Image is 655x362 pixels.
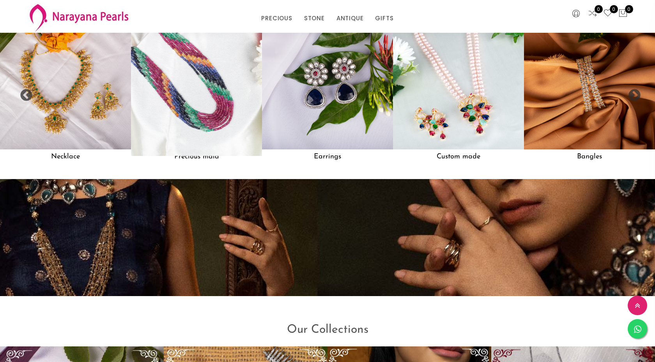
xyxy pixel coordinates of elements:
[131,149,262,164] h5: Precious mala
[618,9,628,19] button: 0
[393,149,524,164] h5: Custom made
[628,89,636,97] button: Next
[19,89,27,97] button: Previous
[304,12,325,24] a: STONE
[524,18,655,149] img: Bangles
[610,5,618,13] span: 0
[595,5,603,13] span: 0
[336,12,364,24] a: ANTIQUE
[124,12,269,156] img: Precious mala
[625,5,633,13] span: 0
[262,149,393,164] h5: Earrings
[603,9,613,19] a: 0
[393,18,524,149] img: Custom made
[262,18,393,149] img: Earrings
[524,149,655,164] h5: Bangles
[375,12,393,24] a: GIFTS
[588,9,597,19] a: 0
[261,12,292,24] a: PRECIOUS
